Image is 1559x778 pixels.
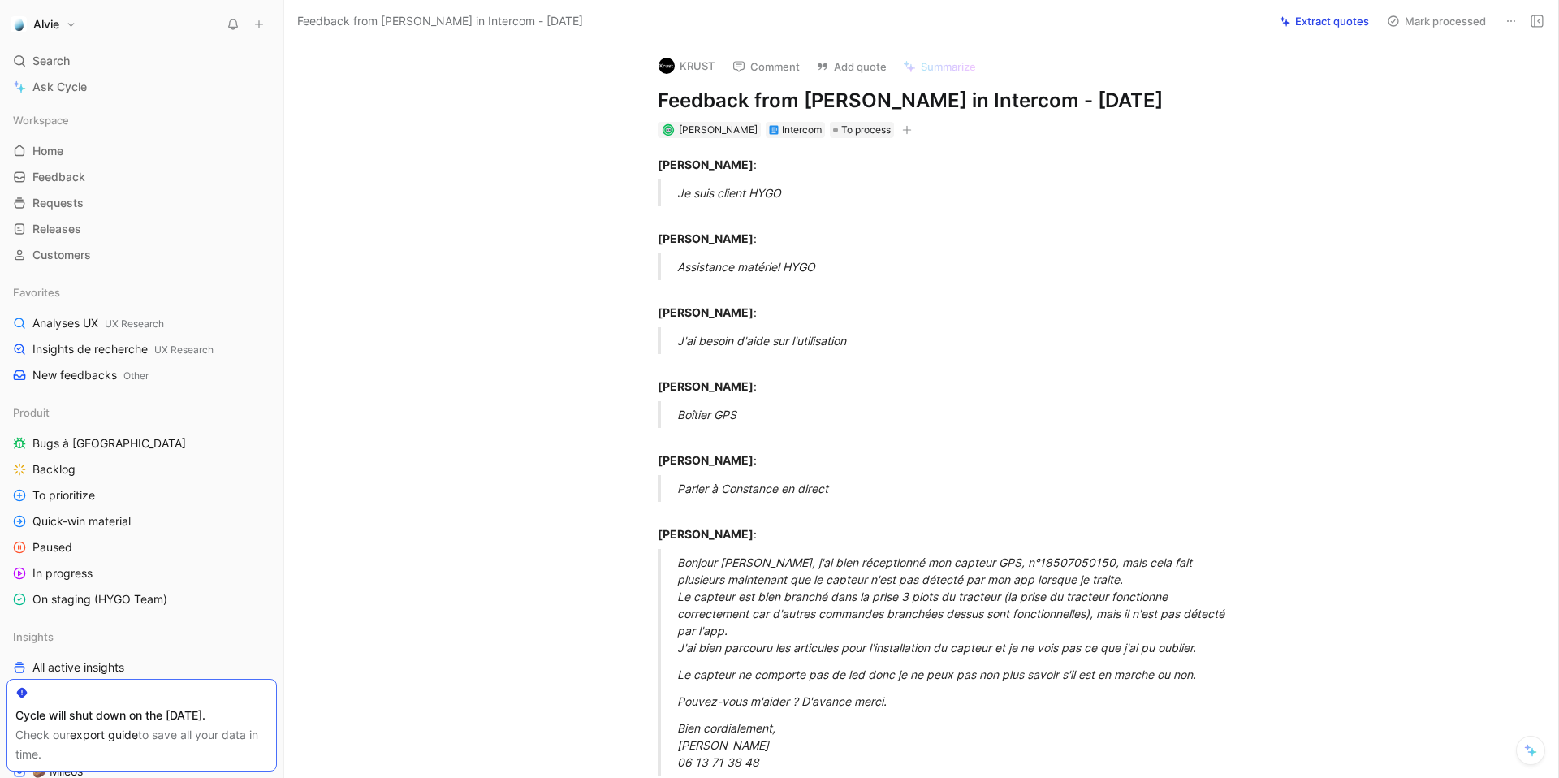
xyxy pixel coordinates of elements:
a: To prioritize [6,483,277,508]
span: Summarize [921,59,976,74]
span: Quick-win material [32,513,131,529]
div: Favorites [6,280,277,305]
div: Insights [6,625,277,649]
span: Feedback [32,169,85,185]
span: Workspace [13,112,69,128]
span: Produit [13,404,50,421]
button: logoKRUST [651,54,722,78]
a: Requests [6,191,277,215]
strong: [PERSON_NAME] [658,379,754,393]
a: Backlog [6,457,277,482]
span: Other [123,370,149,382]
a: Insights de rechercheUX Research [6,337,277,361]
span: Backlog [32,461,76,478]
span: All active insights [32,659,124,676]
a: Paused [6,535,277,560]
h1: Feedback from [PERSON_NAME] in Intercom - [DATE] [658,88,1220,114]
div: Boîtier GPS [677,406,1239,423]
img: avatar [663,126,672,135]
div: Cycle will shut down on the [DATE]. [15,706,268,725]
span: New feedbacks [32,367,149,384]
a: export guide [70,728,138,741]
a: Analyses UXUX Research [6,311,277,335]
strong: [PERSON_NAME] [658,453,754,467]
button: Extract quotes [1272,10,1376,32]
a: Releases [6,217,277,241]
button: Mark processed [1380,10,1493,32]
div: Intercom [782,122,822,138]
div: Parler à Constance en direct [677,480,1239,497]
div: Pouvez-vous m'aider ? D'avance merci. [677,693,1239,710]
div: Produit [6,400,277,425]
div: : [658,508,1220,542]
span: On staging (HYGO Team) [32,591,167,607]
strong: [PERSON_NAME] [658,305,754,319]
span: Bugs à [GEOGRAPHIC_DATA] [32,435,186,452]
a: Quick-win material [6,509,277,534]
span: To process [841,122,891,138]
strong: [PERSON_NAME] [658,527,754,541]
div: Bonjour [PERSON_NAME], j'ai bien réceptionné mon capteur GPS, n°18507050150, mais cela fait plusi... [677,554,1239,656]
a: Home [6,139,277,163]
div: Bien cordialement, [PERSON_NAME] 06 13 71 38 48 [677,720,1239,771]
a: Customers [6,243,277,267]
div: J'ai besoin d'aide sur l'utilisation [677,332,1239,349]
a: Feedback [6,165,277,189]
div: : [658,213,1220,247]
span: Ask Cycle [32,77,87,97]
span: Search [32,51,70,71]
span: Favorites [13,284,60,300]
span: UX Research [105,318,164,330]
div: Assistance matériel HYGO [677,258,1239,275]
a: All active insights [6,655,277,680]
a: Bugs à [GEOGRAPHIC_DATA] [6,431,277,456]
div: ProduitBugs à [GEOGRAPHIC_DATA]BacklogTo prioritizeQuick-win materialPausedIn progressOn staging ... [6,400,277,612]
span: In progress [32,565,93,581]
div: Le capteur ne comporte pas de led donc je ne peux pas non plus savoir s'il est en marche ou non. [677,666,1239,683]
span: To prioritize [32,487,95,504]
button: Add quote [809,55,894,78]
div: Check our to save all your data in time. [15,725,268,764]
span: Home [32,143,63,159]
div: Workspace [6,108,277,132]
a: New feedbacksOther [6,363,277,387]
span: [PERSON_NAME] [679,123,758,136]
div: : [658,287,1220,321]
div: : [658,434,1220,469]
span: Paused [32,539,72,555]
div: Search [6,49,277,73]
span: Requests [32,195,84,211]
strong: [PERSON_NAME] [658,158,754,171]
strong: [PERSON_NAME] [658,231,754,245]
div: To process [830,122,894,138]
h1: Alvie [33,17,59,32]
a: Ask Cycle [6,75,277,99]
div: Je suis client HYGO [677,184,1239,201]
button: Comment [725,55,807,78]
span: UX Research [154,344,214,356]
a: In progress [6,561,277,586]
span: Insights [13,629,54,645]
span: Feedback from [PERSON_NAME] in Intercom - [DATE] [297,11,583,31]
div: : [658,156,1220,173]
span: Analyses UX [32,315,164,332]
img: logo [659,58,675,74]
button: AlvieAlvie [6,13,80,36]
div: : [658,361,1220,395]
span: Insights de recherche [32,341,214,358]
span: Customers [32,247,91,263]
span: Releases [32,221,81,237]
button: Summarize [896,55,983,78]
img: Alvie [11,16,27,32]
a: On staging (HYGO Team) [6,587,277,612]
